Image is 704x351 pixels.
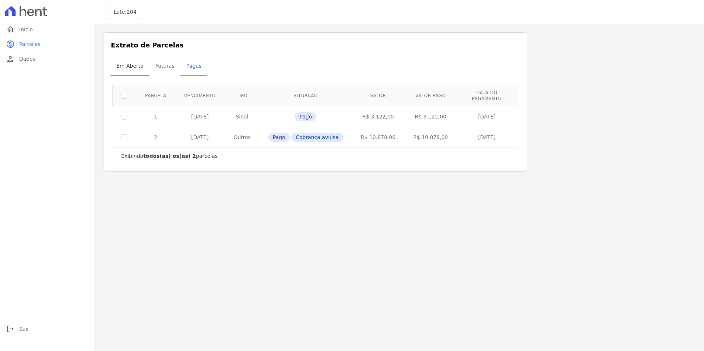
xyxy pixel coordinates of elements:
a: Futuras [149,57,180,76]
h3: Extrato de Parcelas [111,40,520,50]
th: Valor [352,85,404,106]
td: Sinal [225,106,260,127]
td: R$ 10.878,00 [352,127,404,148]
th: Vencimento [175,85,225,106]
span: Pago [268,133,290,142]
td: 1 [136,106,175,127]
a: Pagas [180,57,207,76]
a: homeInício [3,22,91,37]
span: 204 [127,9,137,15]
td: 2 [136,127,175,148]
a: personDados [3,52,91,66]
td: [DATE] [175,127,225,148]
th: Parcela [136,85,175,106]
td: [DATE] [457,127,517,148]
span: Início [19,26,33,33]
td: R$ 3.122,00 [404,106,457,127]
i: paid [6,40,15,49]
span: Futuras [151,58,179,73]
td: Outros [225,127,260,148]
a: Em Aberto [110,57,149,76]
i: home [6,25,15,34]
span: Pago [295,112,316,121]
td: R$ 10.878,00 [404,127,457,148]
input: Só é possível selecionar pagamentos em aberto [122,134,127,140]
p: Exibindo parcelas [121,152,218,160]
td: [DATE] [175,106,225,127]
span: Em Aberto [112,58,148,73]
th: Tipo [225,85,260,106]
td: R$ 3.122,00 [352,106,404,127]
span: Cobrança avulsa [291,133,343,142]
a: paidParcelas [3,37,91,52]
th: Valor pago [404,85,457,106]
th: Situação [260,85,352,106]
span: Dados [19,55,35,63]
b: todos(as) os(as) 2 [143,153,196,159]
th: Data do pagamento [457,85,517,106]
span: Pagas [182,58,206,73]
a: logoutSair [3,322,91,336]
i: logout [6,325,15,333]
span: Sair [19,325,29,333]
h3: Lote: [114,8,137,16]
i: person [6,54,15,63]
input: Só é possível selecionar pagamentos em aberto [122,114,127,120]
td: [DATE] [457,106,517,127]
span: Parcelas [19,40,41,48]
